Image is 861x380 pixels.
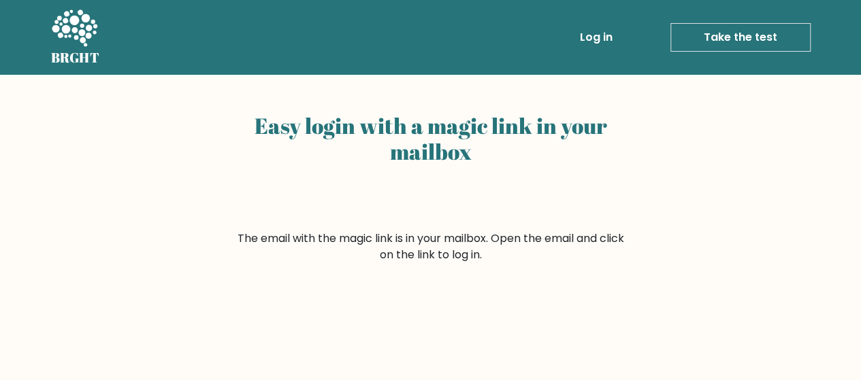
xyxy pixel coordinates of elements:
[235,113,627,165] h2: Easy login with a magic link in your mailbox
[670,23,811,52] a: Take the test
[235,230,627,263] form: The email with the magic link is in your mailbox. Open the email and click on the link to log in.
[51,50,100,66] h5: BRGHT
[574,24,618,51] a: Log in
[51,5,100,69] a: BRGHT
